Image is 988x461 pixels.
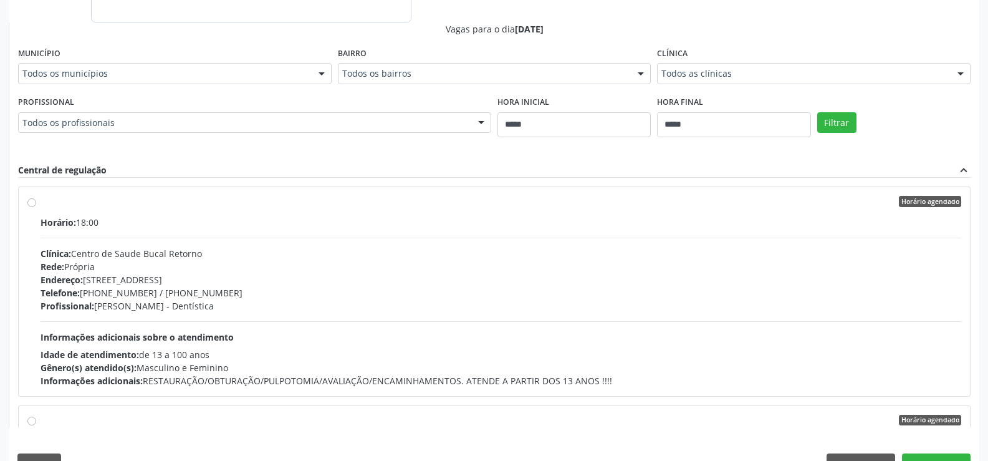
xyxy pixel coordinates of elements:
label: Bairro [338,44,367,64]
span: Todos os bairros [342,67,626,80]
span: Endereço: [41,274,83,286]
div: Própria [41,260,961,273]
span: Horário agendado [899,415,961,426]
div: RESTAURAÇÃO/OBTURAÇÃO/PULPOTOMIA/AVALIAÇÃO/ENCAMINHAMENTOS. ATENDE A PARTIR DOS 13 ANOS !!!! [41,374,961,387]
button: Filtrar [817,112,856,133]
span: Informações adicionais sobre o atendimento [41,331,234,343]
div: Masculino e Feminino [41,361,961,374]
div: [PHONE_NUMBER] / [PHONE_NUMBER] [41,286,961,299]
div: Central de regulação [18,163,107,177]
div: [PERSON_NAME] - Dentística [41,299,961,313]
i: expand_less [957,163,971,177]
div: [STREET_ADDRESS] [41,273,961,286]
span: [DATE] [515,23,544,35]
div: 18:00 [41,216,961,229]
span: Todos os municípios [22,67,306,80]
label: Município [18,44,60,64]
span: Horário agendado [899,196,961,207]
span: Idade de atendimento: [41,349,139,361]
div: Vagas para o dia [18,22,971,36]
span: Informações adicionais: [41,375,143,387]
span: Horário: [41,216,76,228]
span: Telefone: [41,287,80,299]
span: Gênero(s) atendido(s): [41,362,137,374]
span: Todos as clínicas [661,67,945,80]
span: Rede: [41,261,64,273]
span: Clínica: [41,248,71,260]
span: Profissional: [41,300,94,312]
div: Centro de Saude Bucal Retorno [41,247,961,260]
span: Todos os profissionais [22,117,466,129]
label: Clínica [657,44,688,64]
div: de 13 a 100 anos [41,348,961,361]
label: Hora final [657,93,703,112]
label: Hora inicial [497,93,549,112]
label: Profissional [18,93,74,112]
